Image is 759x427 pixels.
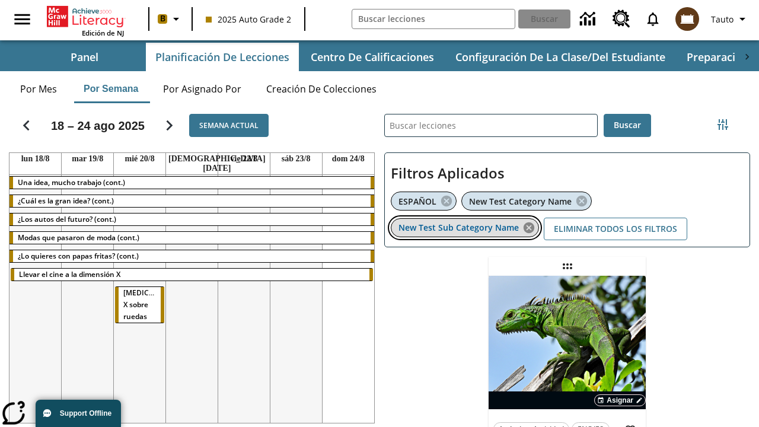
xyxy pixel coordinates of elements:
[675,7,699,31] img: avatar image
[711,113,735,136] button: Menú lateral de filtros
[558,257,577,276] div: Lección arrastrable: Lluvia de iguanas
[384,152,750,247] div: Filtros Aplicados
[9,213,374,225] div: ¿Los autos del futuro? (cont.)
[166,153,268,174] a: 21 de agosto de 2025
[301,43,444,71] button: Centro de calificaciones
[60,409,111,418] span: Support Offline
[115,287,164,323] div: Rayos X sobre ruedas
[573,3,605,36] a: Centro de información
[47,5,124,28] a: Portada
[74,75,148,103] button: Por semana
[398,196,436,207] span: ESPAÑOL
[446,43,675,71] button: Configuración de la clase/del estudiante
[711,13,734,26] span: Tauto
[123,153,157,165] a: 20 de agosto de 2025
[352,9,515,28] input: Buscar campo
[154,110,184,141] button: Seguir
[9,232,374,244] div: Modas que pasaron de moda (cont.)
[391,218,539,237] div: Eliminar New Test Sub Category Name el ítem seleccionado del filtro
[153,8,188,30] button: Boost El color de la clase es anaranjado claro. Cambiar el color de la clase.
[594,394,646,406] button: Asignar Elegir fechas
[544,218,687,241] button: Eliminar todos los filtros
[11,110,42,141] button: Regresar
[24,43,735,71] div: Subbarra de navegación
[189,114,269,137] button: Semana actual
[9,177,374,189] div: Una idea, mucho trabajo (cont.)
[668,4,706,34] button: Escoja un nuevo avatar
[391,192,457,211] div: Eliminar ESPAÑOL el ítem seleccionado del filtro
[604,114,651,137] button: Buscar
[69,153,106,165] a: 19 de agosto de 2025
[469,196,572,207] span: New Test Category Name
[19,153,52,165] a: 18 de agosto de 2025
[9,195,374,207] div: ¿Cuál es la gran idea? (cont.)
[735,43,759,71] div: Pestañas siguientes
[228,153,260,165] a: 22 de agosto de 2025
[9,250,374,262] div: ¿Lo quieres con papas fritas? (cont.)
[36,400,121,427] button: Support Offline
[385,114,597,136] input: Buscar lecciones
[5,2,40,37] button: Abrir el menú lateral
[154,75,251,103] button: Por asignado por
[637,4,668,34] a: Notificaciones
[607,395,633,406] span: Asignar
[123,288,182,321] span: Rayos X sobre ruedas
[206,13,291,26] span: 2025 Auto Grade 2
[18,177,125,187] span: Una idea, mucho trabajo (cont.)
[279,153,313,165] a: 23 de agosto de 2025
[18,196,114,206] span: ¿Cuál es la gran idea? (cont.)
[9,75,68,103] button: Por mes
[146,43,299,71] button: Planificación de lecciones
[257,75,386,103] button: Creación de colecciones
[18,251,139,261] span: ¿Lo quieres con papas fritas? (cont.)
[19,269,120,279] span: Llevar el cine a la dimensión X
[18,232,139,243] span: Modas que pasaron de moda (cont.)
[18,214,116,224] span: ¿Los autos del futuro? (cont.)
[391,159,744,188] h2: Filtros Aplicados
[25,43,143,71] button: Panel
[605,3,637,35] a: Centro de recursos, Se abrirá en una pestaña nueva.
[51,119,145,133] h2: 18 – 24 ago 2025
[706,8,754,30] button: Perfil/Configuración
[330,153,367,165] a: 24 de agosto de 2025
[461,192,592,211] div: Eliminar New Test Category Name el ítem seleccionado del filtro
[47,4,124,37] div: Portada
[160,11,165,26] span: B
[11,269,373,281] div: Llevar el cine a la dimensión X
[82,28,124,37] span: Edición de NJ
[398,222,519,233] span: New Test Sub Category Name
